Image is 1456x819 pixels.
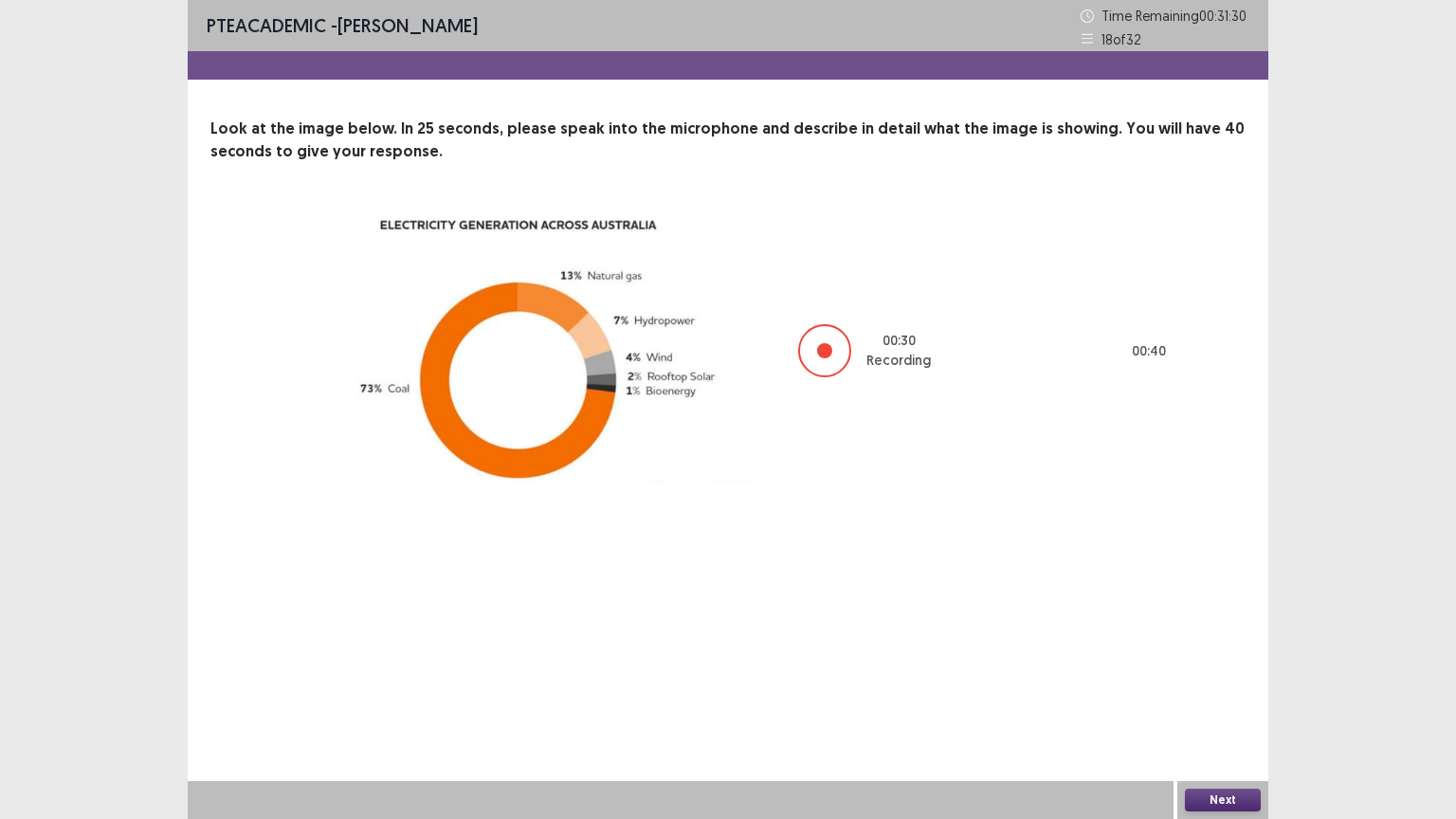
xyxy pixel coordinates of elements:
p: Time Remaining 00 : 31 : 30 [1101,6,1249,26]
img: image-description [286,209,760,482]
button: Next [1185,789,1261,811]
p: - [PERSON_NAME] [207,11,478,40]
p: 18 of 32 [1101,29,1141,49]
p: 00 : 30 [883,331,916,351]
p: Look at the image below. In 25 seconds, please speak into the microphone and describe in detail w... [210,118,1246,163]
p: Recording [866,351,931,371]
p: 00 : 40 [1132,341,1166,361]
span: PTE academic [207,13,326,37]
